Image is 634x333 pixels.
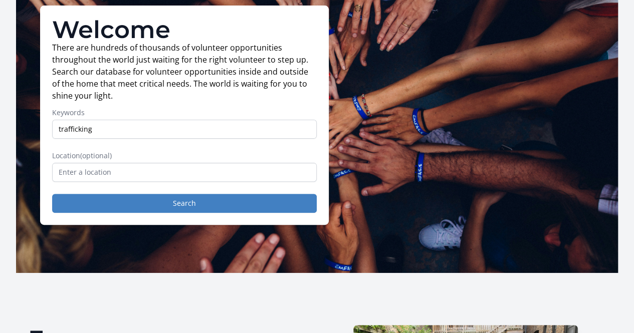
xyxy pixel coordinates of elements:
[52,108,317,118] label: Keywords
[52,18,317,42] h1: Welcome
[52,163,317,182] input: Enter a location
[80,151,112,160] span: (optional)
[52,151,317,161] label: Location
[52,194,317,213] button: Search
[52,42,317,102] p: There are hundreds of thousands of volunteer opportunities throughout the world just waiting for ...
